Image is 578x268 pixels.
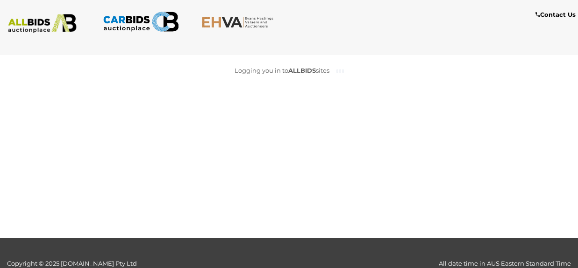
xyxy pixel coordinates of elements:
img: ALLBIDS.com.au [4,14,80,33]
img: small-loading.gif [336,69,344,74]
img: EHVA.com.au [201,16,278,28]
a: Contact Us [535,9,578,20]
b: ALLBIDS [288,67,316,74]
b: Contact Us [535,11,576,18]
img: CARBIDS.com.au [103,9,179,34]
